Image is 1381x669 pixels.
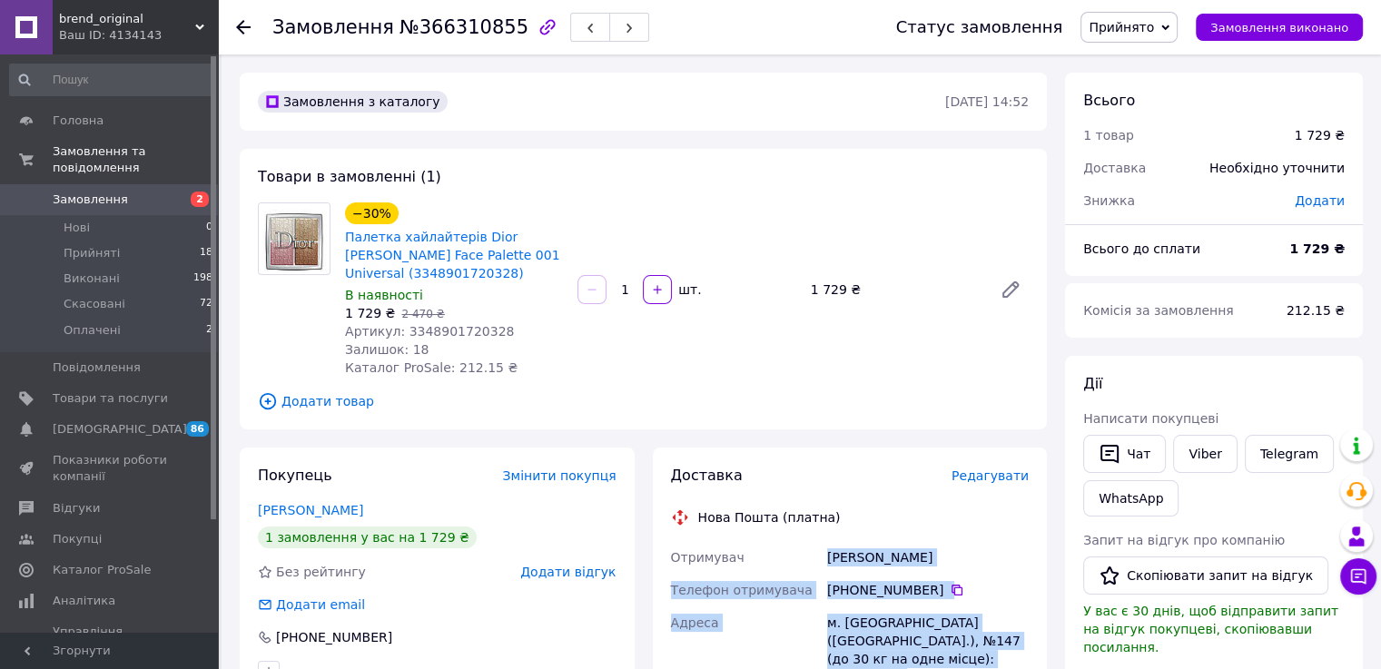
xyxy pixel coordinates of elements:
[53,143,218,176] span: Замовлення та повідомлення
[59,27,218,44] div: Ваш ID: 4134143
[1199,148,1356,188] div: Необхідно уточнити
[694,508,845,526] div: Нова Пошта (платна)
[272,16,394,38] span: Замовлення
[259,203,330,273] img: Палетка хайлайтерів Dior Backstage Glow Face Palette 001 Universal (3348901720328)
[345,230,560,280] a: Палетка хайлайтерів Dior [PERSON_NAME] Face Palette 001 Universal (3348901720328)
[53,500,100,517] span: Відгуки
[274,628,394,646] div: [PHONE_NUMBER]
[827,581,1029,599] div: [PHONE_NUMBER]
[258,526,477,548] div: 1 замовлення у вас на 1 729 ₴
[186,421,209,437] span: 86
[1083,435,1166,473] button: Чат
[1083,533,1285,547] span: Запит на відгук про компанію
[1083,411,1218,426] span: Написати покупцеві
[674,280,703,299] div: шт.
[53,531,102,547] span: Покупці
[1173,435,1237,473] a: Viber
[1340,558,1376,595] button: Чат з покупцем
[345,360,518,375] span: Каталог ProSale: 212.15 ₴
[53,113,104,129] span: Головна
[345,306,395,320] span: 1 729 ₴
[258,503,363,517] a: [PERSON_NAME]
[952,468,1029,483] span: Редагувати
[53,390,168,407] span: Товари та послуги
[1196,14,1363,41] button: Замовлення виконано
[1245,435,1334,473] a: Telegram
[236,18,251,36] div: Повернутися назад
[1287,303,1345,318] span: 212.15 ₴
[345,324,514,339] span: Артикул: 3348901720328
[206,220,212,236] span: 0
[945,94,1029,109] time: [DATE] 14:52
[1083,92,1135,109] span: Всього
[1289,241,1345,256] b: 1 729 ₴
[345,342,429,357] span: Залишок: 18
[520,565,616,579] span: Додати відгук
[258,168,441,185] span: Товари в замовленні (1)
[345,288,423,302] span: В наявності
[1083,375,1102,392] span: Дії
[1083,604,1338,654] span: У вас є 30 днів, щоб відправити запит на відгук покупцеві, скопіювавши посилання.
[53,624,168,656] span: Управління сайтом
[1089,20,1154,34] span: Прийнято
[1083,161,1146,175] span: Доставка
[1083,556,1328,595] button: Скопіювати запит на відгук
[992,271,1029,308] a: Редагувати
[64,271,120,287] span: Виконані
[53,593,115,609] span: Аналітика
[53,562,151,578] span: Каталог ProSale
[1083,480,1179,517] a: WhatsApp
[1083,193,1135,208] span: Знижка
[503,468,617,483] span: Змінити покупця
[1083,241,1200,256] span: Всього до сплати
[256,595,367,614] div: Додати email
[193,271,212,287] span: 198
[1210,21,1348,34] span: Замовлення виконано
[804,277,985,302] div: 1 729 ₴
[64,296,125,312] span: Скасовані
[53,421,187,438] span: [DEMOGRAPHIC_DATA]
[258,467,332,484] span: Покупець
[258,91,448,113] div: Замовлення з каталогу
[1295,126,1345,144] div: 1 729 ₴
[64,322,121,339] span: Оплачені
[9,64,214,96] input: Пошук
[200,296,212,312] span: 72
[191,192,209,207] span: 2
[671,550,745,565] span: Отримувач
[671,583,813,597] span: Телефон отримувача
[824,541,1032,574] div: [PERSON_NAME]
[206,322,212,339] span: 2
[671,467,743,484] span: Доставка
[401,308,444,320] span: 2 470 ₴
[1083,303,1234,318] span: Комісія за замовлення
[53,359,141,376] span: Повідомлення
[200,245,212,261] span: 18
[276,565,366,579] span: Без рейтингу
[1083,128,1134,143] span: 1 товар
[1295,193,1345,208] span: Додати
[896,18,1063,36] div: Статус замовлення
[53,452,168,485] span: Показники роботи компанії
[345,202,399,224] div: −30%
[53,192,128,208] span: Замовлення
[64,245,120,261] span: Прийняті
[671,615,719,630] span: Адреса
[59,11,195,27] span: brend_original
[258,391,1029,411] span: Додати товар
[400,16,528,38] span: №366310855
[274,595,367,614] div: Додати email
[64,220,90,236] span: Нові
